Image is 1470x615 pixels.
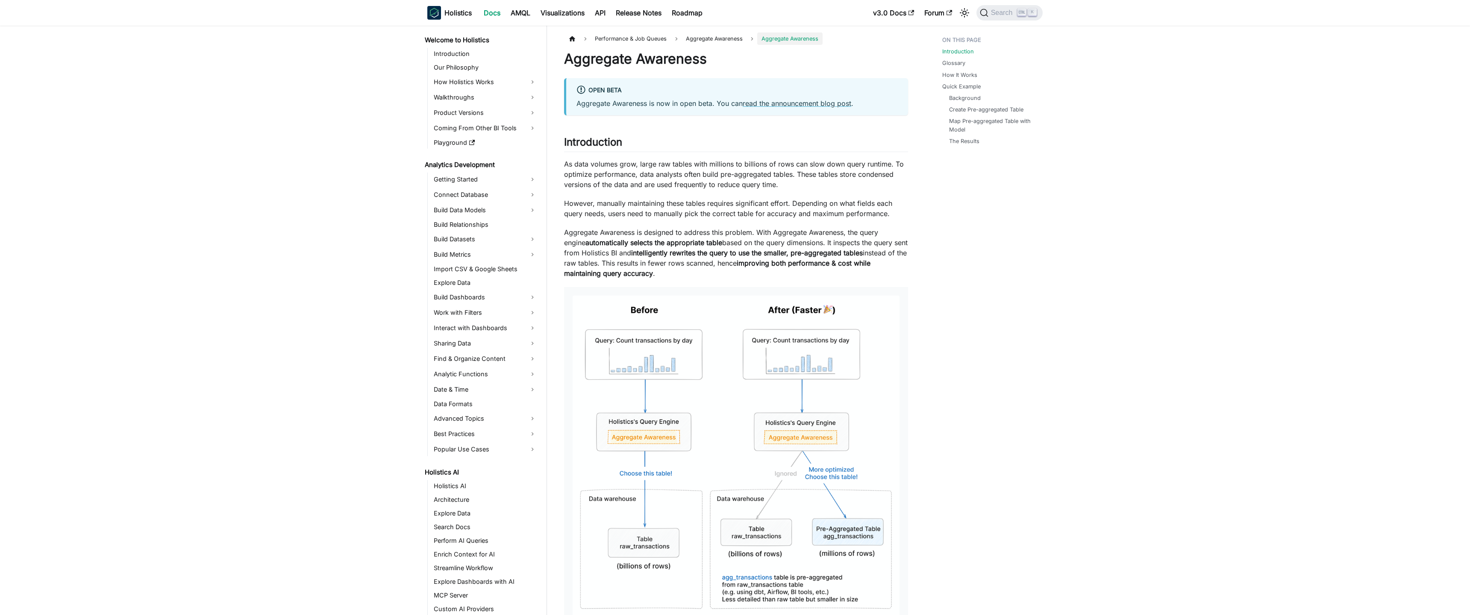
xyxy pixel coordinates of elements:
[590,6,611,20] a: API
[942,47,974,56] a: Introduction
[431,232,539,246] a: Build Datasets
[949,117,1034,133] a: Map Pre-aggregated Table with Model
[564,50,908,67] h1: Aggregate Awareness
[431,290,539,304] a: Build Dashboards
[949,105,1023,114] a: Create Pre-aggregated Table
[431,507,539,519] a: Explore Data
[422,466,539,478] a: Holistics AI
[431,121,539,135] a: Coming From Other BI Tools
[427,6,472,20] a: HolisticsHolistics
[431,306,539,319] a: Work with Filters
[422,159,539,171] a: Analytics Development
[431,219,539,231] a: Build Relationships
[976,5,1043,20] button: Search (Ctrl+K)
[631,249,863,257] strong: intelligently rewrites the query to use the smaller, pre-aggregated tables
[431,337,539,350] a: Sharing Data
[942,82,981,91] a: Quick Example
[564,227,908,278] p: Aggregate Awareness is designed to address this problem. With Aggregate Awareness, the query engi...
[431,562,539,574] a: Streamline Workflow
[942,71,977,79] a: How It Works
[431,603,539,615] a: Custom AI Providers
[431,137,539,149] a: Playground
[444,8,472,18] b: Holistics
[591,32,671,45] span: Performance & Job Queues
[431,367,539,381] a: Analytic Functions
[431,263,539,275] a: Import CSV & Google Sheets
[949,94,981,102] a: Background
[431,427,539,441] a: Best Practices
[431,398,539,410] a: Data Formats
[868,6,919,20] a: v3.0 Docs
[667,6,708,20] a: Roadmap
[419,26,547,615] nav: Docs sidebar
[958,6,971,20] button: Switch between dark and light mode (currently light mode)
[427,6,441,20] img: Holistics
[431,61,539,73] a: Our Philosophy
[431,277,539,289] a: Explore Data
[431,188,539,202] a: Connect Database
[431,106,539,120] a: Product Versions
[431,480,539,492] a: Holistics AI
[422,34,539,46] a: Welcome to Holistics
[431,203,539,217] a: Build Data Models
[535,6,590,20] a: Visualizations
[988,9,1018,17] span: Search
[431,248,539,261] a: Build Metrics
[431,383,539,396] a: Date & Time
[757,32,823,45] span: Aggregate Awareness
[564,159,908,190] p: As data volumes grow, large raw tables with millions to billions of rows can slow down query runt...
[479,6,506,20] a: Docs
[431,352,539,366] a: Find & Organize Content
[611,6,667,20] a: Release Notes
[431,576,539,588] a: Explore Dashboards with AI
[576,85,898,96] div: Open Beta
[506,6,535,20] a: AMQL
[431,91,539,104] a: Walkthroughs
[431,442,539,456] a: Popular Use Cases
[564,198,908,219] p: However, manually maintaining these tables requires significant effort. Depending on what fields ...
[431,48,539,60] a: Introduction
[564,136,908,152] h2: Introduction
[431,75,539,89] a: How Holistics Works
[564,32,580,45] a: Home page
[431,494,539,506] a: Architecture
[682,32,747,45] span: Aggregate Awareness
[431,535,539,547] a: Perform AI Queries
[431,548,539,560] a: Enrich Context for AI
[564,32,908,45] nav: Breadcrumbs
[431,321,539,335] a: Interact with Dashboards
[585,238,722,247] strong: automatically selects the appropriate table
[431,173,539,186] a: Getting Started
[431,412,539,425] a: Advanced Topics
[919,6,957,20] a: Forum
[1028,9,1037,16] kbd: K
[576,98,898,108] p: Aggregate Awareness is now in open beta. You can .
[431,589,539,601] a: MCP Server
[431,521,539,533] a: Search Docs
[949,137,979,145] a: The Results
[743,99,851,108] a: read the announcement blog post
[942,59,965,67] a: Glossary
